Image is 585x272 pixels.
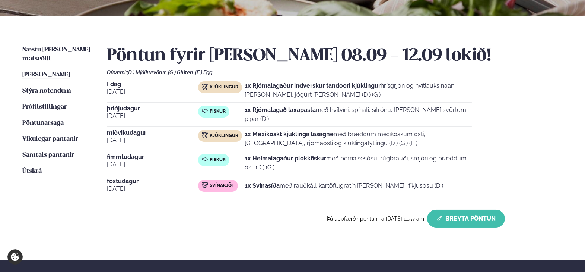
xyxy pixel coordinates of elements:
p: hrísgrjón og hvítlauks naan [PERSON_NAME], jógúrt [PERSON_NAME] (D ) (G ) [245,81,472,99]
span: Samtals pantanir [22,152,74,158]
strong: 1x Heimalagaður plokkfiskur [245,155,326,162]
span: Í dag [107,81,198,87]
a: Vikulegar pantanir [22,135,78,144]
span: Fiskur [210,157,226,163]
span: Svínakjöt [210,183,234,189]
span: þriðjudagur [107,106,198,112]
img: fish.svg [202,156,208,162]
span: Útskrá [22,168,42,174]
span: fimmtudagur [107,154,198,160]
h2: Pöntun fyrir [PERSON_NAME] 08.09 - 12.09 lokið! [107,46,563,66]
span: Kjúklingur [210,133,238,139]
img: chicken.svg [202,84,208,90]
span: [DATE] [107,87,198,96]
p: með bræddum mexíkóskum osti, [GEOGRAPHIC_DATA], rjómaosti og kjúklingafyllingu (D ) (G ) (E ) [245,130,472,148]
strong: 1x Svínasíða [245,182,280,189]
span: [DATE] [107,184,198,193]
span: [PERSON_NAME] [22,72,70,78]
span: Stýra notendum [22,88,71,94]
span: [DATE] [107,160,198,169]
span: Fiskur [210,109,226,115]
strong: 1x Rjómalagað laxapasta [245,106,316,113]
p: með bernaisesósu, rúgbrauði, smjöri og bræddum osti (D ) (G ) [245,154,472,172]
a: Pöntunarsaga [22,119,64,128]
span: [DATE] [107,136,198,145]
span: Næstu [PERSON_NAME] matseðill [22,47,90,62]
img: fish.svg [202,108,208,114]
div: Ofnæmi: [107,69,563,75]
a: Næstu [PERSON_NAME] matseðill [22,46,92,63]
span: Vikulegar pantanir [22,136,78,142]
p: með rauðkáli, kartöflugratín [PERSON_NAME]- fíkjusósu (D ) [245,181,443,190]
img: pork.svg [202,182,208,188]
strong: 1x Rjómalagaður indverskur tandoori kjúklingur [245,82,381,89]
span: miðvikudagur [107,130,198,136]
a: Prófílstillingar [22,103,67,112]
button: Breyta Pöntun [427,210,505,228]
p: með hvítvíni, spínati, sítrónu, [PERSON_NAME] svörtum pipar (D ) [245,106,472,124]
span: Pöntunarsaga [22,120,64,126]
span: Prófílstillingar [22,104,67,110]
span: Þú uppfærðir pöntunina [DATE] 11:57 am [327,216,424,222]
a: Stýra notendum [22,87,71,96]
span: [DATE] [107,112,198,121]
span: (E ) Egg [195,69,212,75]
span: (D ) Mjólkurvörur , [127,69,168,75]
a: Samtals pantanir [22,151,74,160]
img: chicken.svg [202,132,208,138]
a: [PERSON_NAME] [22,71,70,79]
span: föstudagur [107,178,198,184]
span: Kjúklingur [210,84,238,90]
span: (G ) Glúten , [168,69,195,75]
a: Cookie settings [7,249,23,265]
strong: 1x Mexikóskt kjúklinga lasagne [245,131,334,138]
a: Útskrá [22,167,42,176]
